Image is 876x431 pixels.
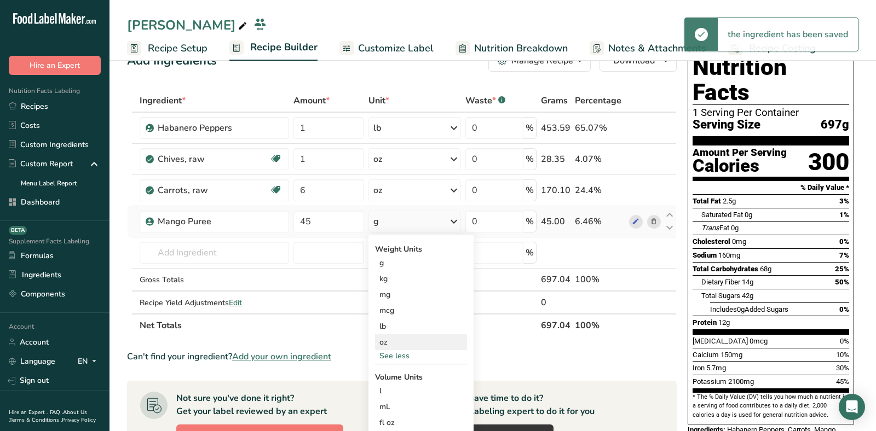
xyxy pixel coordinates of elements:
span: Serving Size [693,118,760,132]
a: Recipe Builder [229,35,318,61]
span: 0% [839,305,849,313]
div: Chives, raw [158,153,270,166]
span: 45% [836,377,849,386]
div: Manage Recipe [511,54,573,67]
span: [MEDICAL_DATA] [693,337,748,345]
a: Nutrition Breakdown [456,36,568,61]
div: Carrots, raw [158,184,270,197]
span: Cholesterol [693,237,730,246]
span: 50% [835,278,849,286]
span: Recipe Setup [148,41,208,56]
a: Language [9,352,55,371]
div: 28.35 [541,153,570,166]
a: Recipe Setup [127,36,208,61]
div: Amount Per Serving [693,148,787,158]
span: Includes Added Sugars [710,305,788,313]
i: Trans [701,224,719,232]
span: 25% [835,265,849,273]
section: % Daily Value * [693,181,849,194]
th: Net Totals [137,313,539,336]
div: 1 Serving Per Container [693,107,849,118]
span: Protein [693,318,717,327]
span: Add your own ingredient [232,350,331,363]
span: 0mg [732,237,746,246]
input: Add Ingredient [140,242,290,264]
div: mcg [375,302,467,318]
th: 100% [573,313,627,336]
section: * The % Daily Value (DV) tells you how much a nutrient in a serving of food contributes to a dail... [693,393,849,420]
a: Terms & Conditions . [9,416,62,424]
div: EN [78,355,101,368]
div: 45.00 [541,215,570,228]
div: 100% [575,273,625,286]
span: Percentage [575,94,621,107]
span: Nutrition Breakdown [474,41,568,56]
div: Custom Report [9,158,73,170]
span: 30% [836,364,849,372]
div: oz [373,184,382,197]
div: the ingredient has been saved [718,18,858,51]
th: 697.04 [539,313,573,336]
div: 170.10 [541,184,570,197]
span: Total Sugars [701,292,740,300]
span: 12g [718,318,730,327]
div: mL [379,401,463,412]
span: 14g [742,278,753,286]
div: oz [373,153,382,166]
span: 0g [745,211,752,219]
div: g [373,215,379,228]
div: mg [375,287,467,302]
div: lb [373,121,381,135]
div: Waste [465,94,505,107]
div: Recipe Yield Adjustments [140,297,290,308]
a: Notes & Attachments [590,36,706,61]
span: Saturated Fat [701,211,743,219]
div: Can't find your ingredient? [127,350,677,363]
div: See less [375,350,467,362]
div: BETA [9,226,27,235]
span: Unit [368,94,389,107]
span: 1% [839,211,849,219]
div: Calories [693,158,787,174]
span: 2.5g [723,197,736,205]
span: 10% [836,351,849,359]
span: Potassium [693,377,727,386]
span: 0% [839,237,849,246]
a: Privacy Policy [62,416,96,424]
span: 68g [760,265,771,273]
div: Not sure you've done it right? Get your label reviewed by an expert [176,392,327,418]
a: FAQ . [50,409,63,416]
span: 3% [839,197,849,205]
div: Add Ingredients [127,52,217,70]
div: oz [375,334,467,350]
span: 160mg [718,251,740,259]
div: l [379,385,463,397]
div: 300 [808,148,849,177]
a: Hire an Expert . [9,409,48,416]
span: 697g [821,118,849,132]
span: 0% [840,337,849,345]
div: Gross Totals [140,274,290,286]
span: Total Carbohydrates [693,265,758,273]
span: 0mcg [750,337,768,345]
span: Amount [293,94,330,107]
span: 7% [839,251,849,259]
span: Sodium [693,251,717,259]
span: Ingredient [140,94,186,107]
span: Download [613,54,655,67]
div: fl oz [379,417,463,428]
div: 6.46% [575,215,625,228]
div: Mango Puree [158,215,283,228]
span: 5.7mg [706,364,726,372]
div: Weight Units [375,243,467,255]
span: Edit [229,298,242,308]
span: 150mg [721,351,742,359]
button: Hire an Expert [9,56,101,75]
span: Grams [541,94,568,107]
div: 697.04 [541,273,570,286]
h1: Nutrition Facts [693,55,849,105]
span: 42g [742,292,753,300]
span: Total Fat [693,197,721,205]
div: Open Intercom Messenger [839,394,865,420]
div: g [375,255,467,271]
